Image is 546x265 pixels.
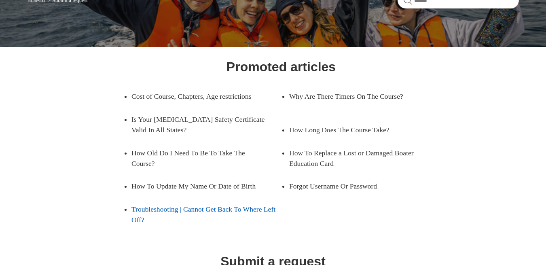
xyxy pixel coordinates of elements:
[289,142,439,175] a: How To Replace a Lost or Damaged Boater Education Card
[289,85,427,108] a: Why Are There Timers On The Course?
[131,198,281,231] a: Troubleshooting | Cannot Get Back To Where Left Off?
[131,108,281,142] a: Is Your [MEDICAL_DATA] Safety Certificate Valid In All States?
[131,175,269,197] a: How To Update My Name Or Date of Birth
[131,142,269,175] a: How Old Do I Need To Be To Take The Course?
[289,175,427,197] a: Forgot Username Or Password
[289,119,427,141] a: How Long Does The Course Take?
[226,57,336,76] h1: Promoted articles
[131,85,269,108] a: Cost of Course, Chapters, Age restrictions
